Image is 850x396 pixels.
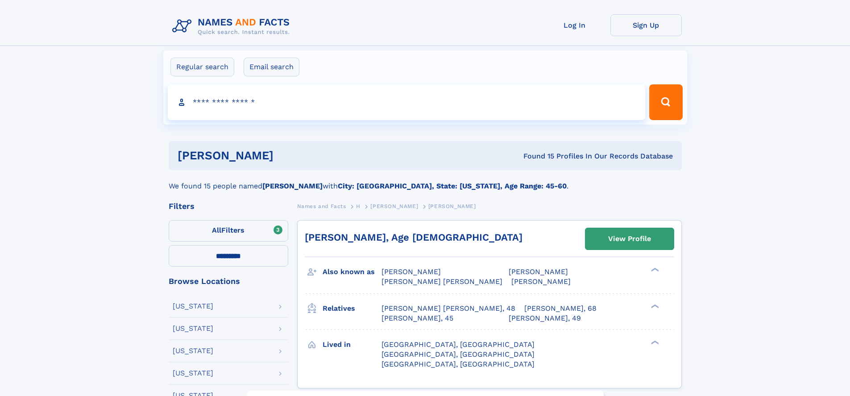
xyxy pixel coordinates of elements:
div: ❯ [649,267,659,273]
a: [PERSON_NAME], 68 [524,304,597,313]
span: [PERSON_NAME] [509,267,568,276]
a: Names and Facts [297,200,346,212]
span: [GEOGRAPHIC_DATA], [GEOGRAPHIC_DATA] [381,350,535,358]
h3: Also known as [323,264,381,279]
label: Filters [169,220,288,242]
div: [US_STATE] [173,303,213,310]
div: ❯ [649,303,659,309]
label: Regular search [170,58,234,76]
a: [PERSON_NAME], 45 [381,313,453,323]
span: [PERSON_NAME] [511,277,571,286]
a: View Profile [585,228,674,250]
div: Found 15 Profiles In Our Records Database [398,151,673,161]
a: H [356,200,361,212]
div: [US_STATE] [173,325,213,332]
div: View Profile [608,229,651,249]
div: We found 15 people named with . [169,170,682,192]
b: [PERSON_NAME] [262,182,323,190]
div: Filters [169,202,288,210]
label: Email search [244,58,299,76]
a: [PERSON_NAME], 49 [509,313,581,323]
span: [GEOGRAPHIC_DATA], [GEOGRAPHIC_DATA] [381,360,535,368]
input: search input [168,84,646,120]
h3: Relatives [323,301,381,316]
span: [GEOGRAPHIC_DATA], [GEOGRAPHIC_DATA] [381,340,535,349]
span: [PERSON_NAME] [381,267,441,276]
a: [PERSON_NAME], Age [DEMOGRAPHIC_DATA] [305,232,522,243]
span: [PERSON_NAME] [370,203,418,209]
img: Logo Names and Facts [169,14,297,38]
h3: Lived in [323,337,381,352]
div: ❯ [649,339,659,345]
span: All [212,226,221,234]
button: Search Button [649,84,682,120]
a: [PERSON_NAME] [370,200,418,212]
div: [US_STATE] [173,370,213,377]
div: Browse Locations [169,277,288,285]
a: [PERSON_NAME] [PERSON_NAME], 48 [381,304,515,313]
a: Sign Up [610,14,682,36]
h1: [PERSON_NAME] [178,150,398,161]
div: [US_STATE] [173,347,213,354]
span: [PERSON_NAME] [PERSON_NAME] [381,277,502,286]
span: [PERSON_NAME] [428,203,476,209]
a: Log In [539,14,610,36]
span: H [356,203,361,209]
b: City: [GEOGRAPHIC_DATA], State: [US_STATE], Age Range: 45-60 [338,182,567,190]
